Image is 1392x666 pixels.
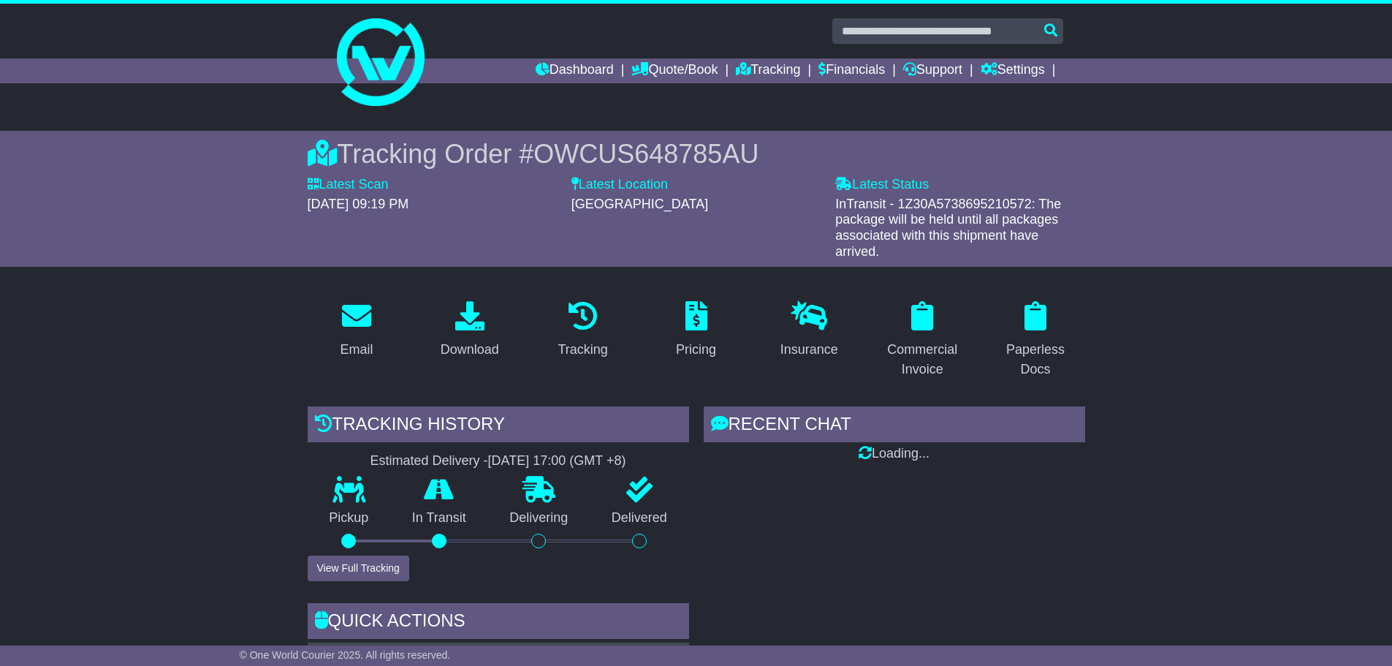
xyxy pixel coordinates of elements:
span: OWCUS648785AU [533,139,758,169]
span: InTransit - 1Z30A5738695210572: The package will be held until all packages associated with this ... [835,197,1061,259]
div: Loading... [704,446,1085,462]
label: Latest Status [835,177,929,193]
p: Delivered [590,510,689,526]
div: Commercial Invoice [883,340,962,379]
a: Email [330,296,382,365]
div: Insurance [780,340,838,360]
div: RECENT CHAT [704,406,1085,446]
p: Pickup [308,510,391,526]
button: View Full Tracking [308,556,409,581]
a: Financials [818,58,885,83]
a: Quote/Book [631,58,718,83]
a: Tracking [736,58,800,83]
a: Tracking [548,296,617,365]
div: Estimated Delivery - [308,453,689,469]
div: Download [441,340,499,360]
a: Settings [981,58,1045,83]
span: [DATE] 09:19 PM [308,197,409,211]
div: [DATE] 17:00 (GMT +8) [488,453,626,469]
span: [GEOGRAPHIC_DATA] [571,197,708,211]
span: © One World Courier 2025. All rights reserved. [240,649,451,661]
p: In Transit [390,510,488,526]
div: Quick Actions [308,603,689,643]
p: Delivering [488,510,590,526]
div: Email [340,340,373,360]
a: Pricing [666,296,726,365]
label: Latest Scan [308,177,389,193]
div: Tracking [558,340,607,360]
label: Latest Location [571,177,668,193]
a: Dashboard [536,58,614,83]
div: Paperless Docs [996,340,1076,379]
a: Paperless Docs [986,296,1085,385]
a: Download [431,296,509,365]
a: Commercial Invoice [873,296,972,385]
a: Support [903,58,962,83]
div: Pricing [676,340,716,360]
div: Tracking Order # [308,138,1085,170]
div: Tracking history [308,406,689,446]
a: Insurance [771,296,848,365]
